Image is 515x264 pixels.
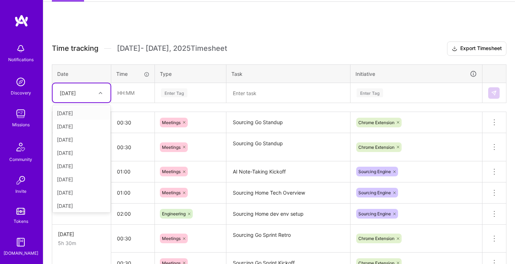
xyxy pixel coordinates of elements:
[227,225,349,252] textarea: Sourcing Go Sprint Retro
[14,217,28,225] div: Tokens
[53,199,111,212] div: [DATE]
[53,173,111,186] div: [DATE]
[99,91,102,95] i: icon Chevron
[12,121,30,128] div: Missions
[14,14,29,27] img: logo
[161,87,187,98] div: Enter Tag
[52,44,98,53] span: Time tracking
[226,64,350,83] th: Task
[53,186,111,199] div: [DATE]
[111,204,154,223] input: HH:MM
[358,211,391,216] span: Sourcing Engine
[60,89,76,97] div: [DATE]
[14,75,28,89] img: discovery
[58,230,105,238] div: [DATE]
[111,113,154,132] input: HH:MM
[358,190,391,195] span: Sourcing Engine
[12,138,29,156] img: Community
[9,156,32,163] div: Community
[14,173,28,187] img: Invite
[111,229,154,248] input: HH:MM
[227,162,349,182] textarea: AI Note-Taking Kickoff
[53,146,111,160] div: [DATE]
[358,236,394,241] span: Chrome Extension
[15,187,26,195] div: Invite
[111,183,154,202] input: HH:MM
[358,120,394,125] span: Chrome Extension
[53,120,111,133] div: [DATE]
[452,45,457,53] i: icon Download
[162,120,181,125] span: Meetings
[162,190,181,195] span: Meetings
[162,236,181,241] span: Meetings
[117,44,227,53] span: [DATE] - [DATE] , 2025 Timesheet
[16,208,25,215] img: tokens
[227,204,349,224] textarea: Sourcing Home dev env setup
[447,41,506,56] button: Export Timesheet
[111,162,154,181] input: HH:MM
[162,211,186,216] span: Engineering
[227,134,349,161] textarea: Sourcing Go Standup
[227,183,349,203] textarea: Sourcing Home Tech Overview
[358,145,394,150] span: Chrome Extension
[227,113,349,132] textarea: Sourcing Go Standup
[111,138,154,157] input: HH:MM
[14,107,28,121] img: teamwork
[116,70,149,78] div: Time
[14,41,28,56] img: bell
[58,239,105,247] div: 5h 30m
[357,87,383,98] div: Enter Tag
[53,160,111,173] div: [DATE]
[162,145,181,150] span: Meetings
[53,133,111,146] div: [DATE]
[53,107,111,120] div: [DATE]
[8,56,34,63] div: Notifications
[358,169,391,174] span: Sourcing Engine
[355,70,477,78] div: Initiative
[155,64,226,83] th: Type
[112,83,154,102] input: HH:MM
[52,64,111,83] th: Date
[14,235,28,249] img: guide book
[162,169,181,174] span: Meetings
[11,89,31,97] div: Discovery
[4,249,38,257] div: [DOMAIN_NAME]
[491,90,497,96] img: Submit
